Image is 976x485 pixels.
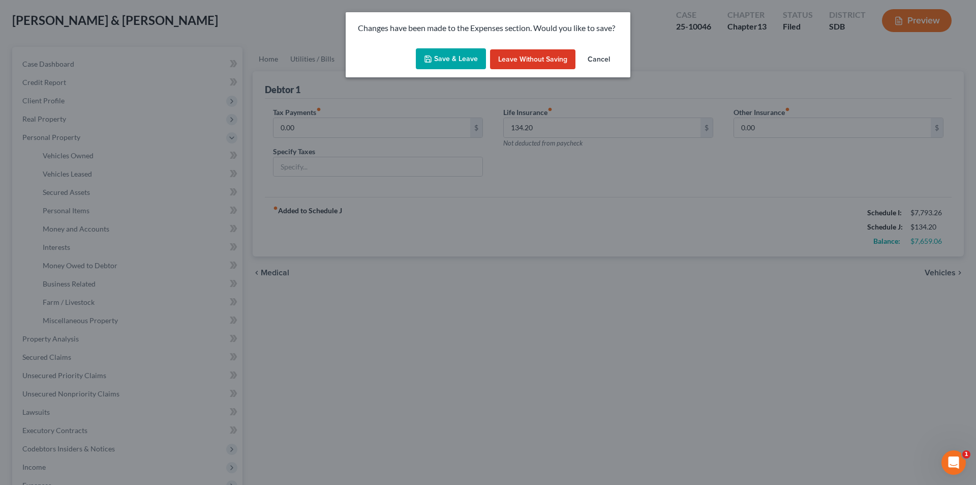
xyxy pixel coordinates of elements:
iframe: Intercom live chat [941,450,966,475]
button: Cancel [579,49,618,70]
button: Leave without Saving [490,49,575,70]
span: 1 [962,450,970,459]
button: Save & Leave [416,48,486,70]
p: Changes have been made to the Expenses section. Would you like to save? [358,22,618,34]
